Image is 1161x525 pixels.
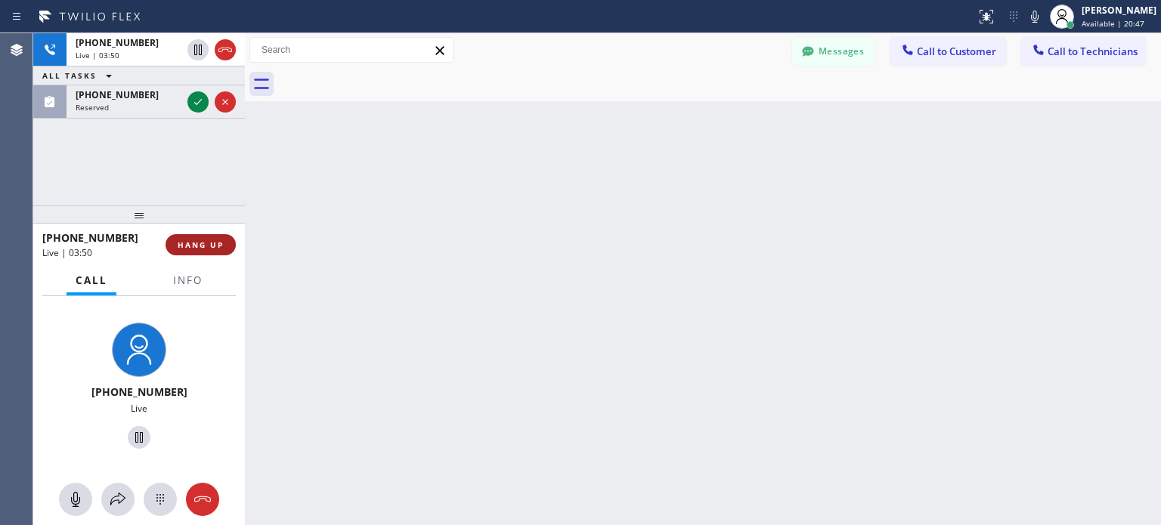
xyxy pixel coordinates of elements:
button: Reject [215,91,236,113]
button: HANG UP [166,234,236,255]
button: Accept [187,91,209,113]
span: Live [131,402,147,415]
span: Available | 20:47 [1082,18,1144,29]
span: Live | 03:50 [42,246,92,259]
button: Hang up [215,39,236,60]
span: Call to Technicians [1048,45,1138,58]
button: Hang up [186,483,219,516]
button: Hold Customer [187,39,209,60]
button: Mute [1024,6,1045,27]
span: Reserved [76,102,109,113]
button: Mute [59,483,92,516]
span: Info [173,273,203,287]
span: [PHONE_NUMBER] [42,230,138,245]
span: HANG UP [178,239,224,250]
span: Call [76,273,107,287]
button: Open dialpad [144,483,177,516]
button: Call to Technicians [1021,37,1146,66]
button: Info [164,266,212,295]
button: Call [67,266,116,295]
button: Open directory [101,483,135,516]
div: [PERSON_NAME] [1082,4,1156,17]
span: [PHONE_NUMBER] [76,36,159,49]
button: Messages [792,37,875,66]
button: ALL TASKS [33,66,127,85]
span: ALL TASKS [42,70,97,81]
button: Call to Customer [890,37,1006,66]
button: Hold Customer [128,426,150,449]
span: [PHONE_NUMBER] [76,88,159,101]
input: Search [250,38,453,62]
span: Live | 03:50 [76,50,119,60]
span: Call to Customer [917,45,996,58]
span: [PHONE_NUMBER] [91,384,187,399]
